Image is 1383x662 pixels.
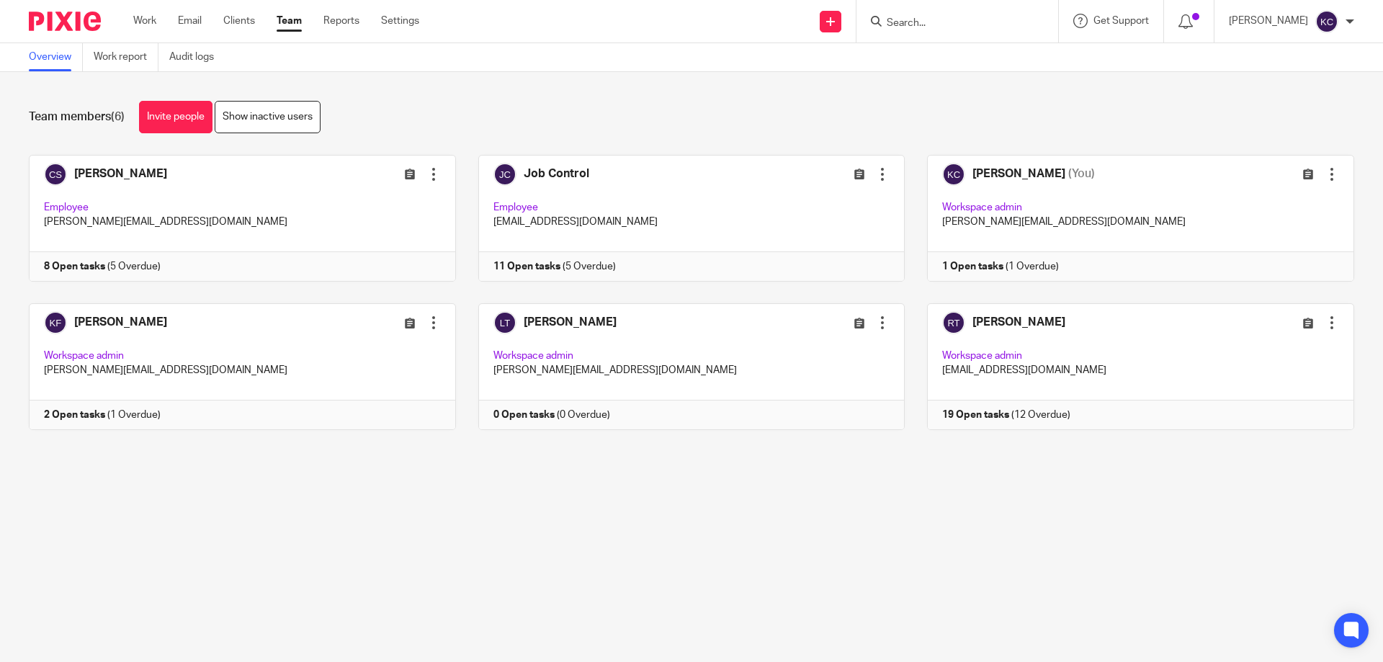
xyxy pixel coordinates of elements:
[1093,16,1149,26] span: Get Support
[29,109,125,125] h1: Team members
[29,12,101,31] img: Pixie
[381,14,419,28] a: Settings
[215,101,321,133] a: Show inactive users
[139,101,212,133] a: Invite people
[277,14,302,28] a: Team
[1315,10,1338,33] img: svg%3E
[29,43,83,71] a: Overview
[169,43,225,71] a: Audit logs
[223,14,255,28] a: Clients
[133,14,156,28] a: Work
[323,14,359,28] a: Reports
[1229,14,1308,28] p: [PERSON_NAME]
[111,111,125,122] span: (6)
[885,17,1015,30] input: Search
[178,14,202,28] a: Email
[94,43,158,71] a: Work report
